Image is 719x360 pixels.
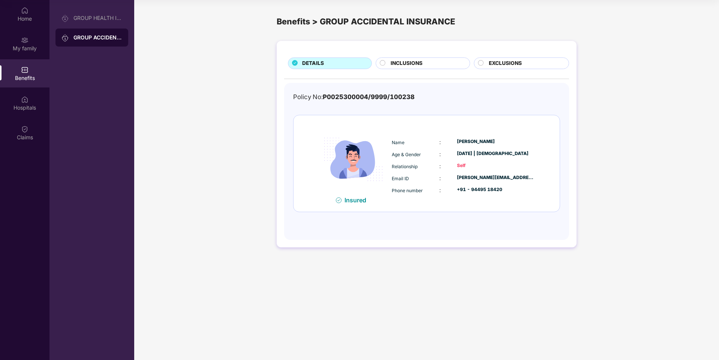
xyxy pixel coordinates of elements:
span: : [439,151,441,157]
span: Name [392,140,404,145]
span: Age & Gender [392,152,421,157]
div: GROUP HEALTH INSURANCE [73,15,122,21]
span: EXCLUSIONS [489,59,522,68]
div: Self [457,162,534,169]
div: Benefits > GROUP ACCIDENTAL INSURANCE [277,15,577,28]
span: Email ID [392,176,409,181]
img: svg+xml;base64,PHN2ZyB3aWR0aD0iMjAiIGhlaWdodD0iMjAiIHZpZXdCb3g9IjAgMCAyMCAyMCIgZmlsbD0ibm9uZSIgeG... [21,36,28,44]
div: Insured [345,196,371,204]
span: : [439,163,441,169]
span: : [439,175,441,181]
span: Relationship [392,164,418,169]
div: [DATE] | [DEMOGRAPHIC_DATA] [457,150,534,157]
div: Policy No: [293,92,415,102]
img: svg+xml;base64,PHN2ZyBpZD0iQmVuZWZpdHMiIHhtbG5zPSJodHRwOi8vd3d3LnczLm9yZy8yMDAwL3N2ZyIgd2lkdGg9Ij... [21,66,28,74]
span: INCLUSIONS [391,59,422,68]
span: P0025300004/9999/100238 [323,93,415,101]
span: : [439,139,441,145]
span: DETAILS [302,59,324,68]
img: icon [317,123,390,196]
img: svg+xml;base64,PHN2ZyBpZD0iSG9zcGl0YWxzIiB4bWxucz0iaHR0cDovL3d3dy53My5vcmcvMjAwMC9zdmciIHdpZHRoPS... [21,96,28,103]
div: GROUP ACCIDENTAL INSURANCE [73,34,122,41]
span: : [439,187,441,193]
div: [PERSON_NAME][EMAIL_ADDRESS][DOMAIN_NAME] [457,174,534,181]
img: svg+xml;base64,PHN2ZyB3aWR0aD0iMjAiIGhlaWdodD0iMjAiIHZpZXdCb3g9IjAgMCAyMCAyMCIgZmlsbD0ibm9uZSIgeG... [61,34,69,42]
img: svg+xml;base64,PHN2ZyBpZD0iQ2xhaW0iIHhtbG5zPSJodHRwOi8vd3d3LnczLm9yZy8yMDAwL3N2ZyIgd2lkdGg9IjIwIi... [21,125,28,133]
img: svg+xml;base64,PHN2ZyB4bWxucz0iaHR0cDovL3d3dy53My5vcmcvMjAwMC9zdmciIHdpZHRoPSIxNiIgaGVpZ2h0PSIxNi... [336,197,342,203]
img: svg+xml;base64,PHN2ZyB3aWR0aD0iMjAiIGhlaWdodD0iMjAiIHZpZXdCb3g9IjAgMCAyMCAyMCIgZmlsbD0ibm9uZSIgeG... [61,15,69,22]
div: +91 - 94495 18420 [457,186,534,193]
img: svg+xml;base64,PHN2ZyBpZD0iSG9tZSIgeG1sbnM9Imh0dHA6Ly93d3cudzMub3JnLzIwMDAvc3ZnIiB3aWR0aD0iMjAiIG... [21,7,28,14]
div: [PERSON_NAME] [457,138,534,145]
span: Phone number [392,188,423,193]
